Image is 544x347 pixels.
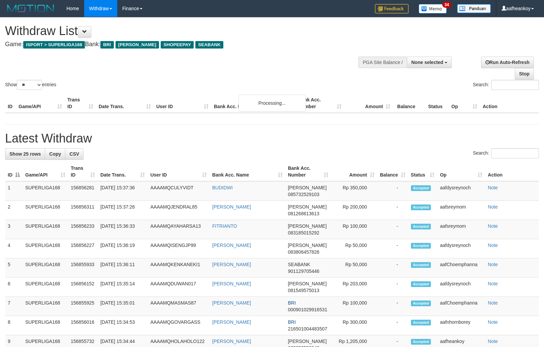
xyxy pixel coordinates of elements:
a: FITRIANTO [212,223,237,229]
td: AAAAMQJENDRAL85 [148,201,210,220]
span: [PERSON_NAME] [288,185,327,190]
th: Bank Acc. Number: activate to sort column ascending [285,162,331,181]
span: [PERSON_NAME] [288,204,327,210]
span: CSV [69,151,79,157]
span: Copy 083806457826 to clipboard [288,249,319,255]
span: Accepted [411,281,431,287]
th: ID [5,94,16,113]
span: BRI [288,300,296,306]
td: - [377,258,408,278]
th: Bank Acc. Name: activate to sort column ascending [210,162,285,181]
label: Search: [473,148,539,158]
span: Copy 085732529103 to clipboard [288,192,319,197]
td: [DATE] 15:34:53 [98,316,148,335]
td: - [377,278,408,297]
a: CSV [65,148,84,160]
a: [PERSON_NAME] [212,204,251,210]
span: [PERSON_NAME] [288,223,327,229]
td: SUPERLIGA168 [23,297,68,316]
th: Amount: activate to sort column ascending [331,162,377,181]
td: aafsreymom [437,201,485,220]
td: AAAAMQMASMAS87 [148,297,210,316]
a: Note [488,262,498,267]
th: Trans ID: activate to sort column ascending [68,162,98,181]
th: Op [449,94,480,113]
span: ISPORT > SUPERLIGA168 [23,41,85,49]
td: 2 [5,201,23,220]
td: aafdysreynoch [437,181,485,201]
a: Note [488,319,498,325]
td: 156856016 [68,316,98,335]
td: AAAAMQCULYVIDT [148,181,210,201]
td: AAAAMQISENGJP99 [148,239,210,258]
th: Game/API [16,94,65,113]
img: Feedback.jpg [375,4,409,13]
span: [PERSON_NAME] [288,281,327,286]
th: Op: activate to sort column ascending [437,162,485,181]
span: Copy 216501004483507 to clipboard [288,326,327,332]
td: 6 [5,278,23,297]
span: BRI [100,41,114,49]
td: - [377,316,408,335]
span: SEABANK [288,262,310,267]
th: User ID [154,94,211,113]
th: User ID: activate to sort column ascending [148,162,210,181]
td: Rp 300,000 [331,316,377,335]
th: Balance: activate to sort column ascending [377,162,408,181]
span: Accepted [411,185,431,191]
a: Note [488,204,498,210]
span: Show 25 rows [9,151,41,157]
a: [PERSON_NAME] [212,300,251,306]
td: SUPERLIGA168 [23,181,68,201]
span: [PERSON_NAME] [116,41,159,49]
h1: Latest Withdraw [5,132,539,145]
a: Note [488,281,498,286]
td: SUPERLIGA168 [23,239,68,258]
a: BUDIDWI [212,185,233,190]
td: - [377,220,408,239]
span: SEABANK [195,41,223,49]
img: MOTION_logo.png [5,3,56,13]
span: Copy 901129705446 to clipboard [288,269,319,274]
td: Rp 203,000 [331,278,377,297]
th: Date Trans. [96,94,154,113]
td: AAAAMQAYAHARSA13 [148,220,210,239]
th: Date Trans.: activate to sort column ascending [98,162,148,181]
span: SHOPEEPAY [161,41,194,49]
td: [DATE] 15:37:36 [98,181,148,201]
button: None selected [407,57,452,68]
a: [PERSON_NAME] [212,281,251,286]
td: [DATE] 15:35:01 [98,297,148,316]
label: Show entries [5,80,56,90]
a: [PERSON_NAME] [212,262,251,267]
a: Note [488,300,498,306]
td: 156856281 [68,181,98,201]
td: [DATE] 15:37:26 [98,201,148,220]
a: Note [488,243,498,248]
span: Accepted [411,204,431,210]
td: SUPERLIGA168 [23,201,68,220]
select: Showentries [17,80,42,90]
span: Accepted [411,320,431,325]
a: [PERSON_NAME] [212,339,251,344]
span: Accepted [411,339,431,345]
td: aafdysreynoch [437,239,485,258]
span: Copy 000901029916531 to clipboard [288,307,327,312]
td: - [377,181,408,201]
td: 156856233 [68,220,98,239]
th: Amount [344,94,393,113]
td: Rp 100,000 [331,220,377,239]
td: 156856311 [68,201,98,220]
td: - [377,239,408,258]
span: None selected [411,60,443,65]
th: Action [485,162,539,181]
td: aafnhornborey [437,316,485,335]
td: AAAAMQKENKANEKI1 [148,258,210,278]
td: 3 [5,220,23,239]
td: Rp 50,000 [331,239,377,258]
th: Game/API: activate to sort column ascending [23,162,68,181]
td: Rp 50,000 [331,258,377,278]
a: Show 25 rows [5,148,45,160]
td: AAAAMQGOVARGASS [148,316,210,335]
a: Note [488,223,498,229]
